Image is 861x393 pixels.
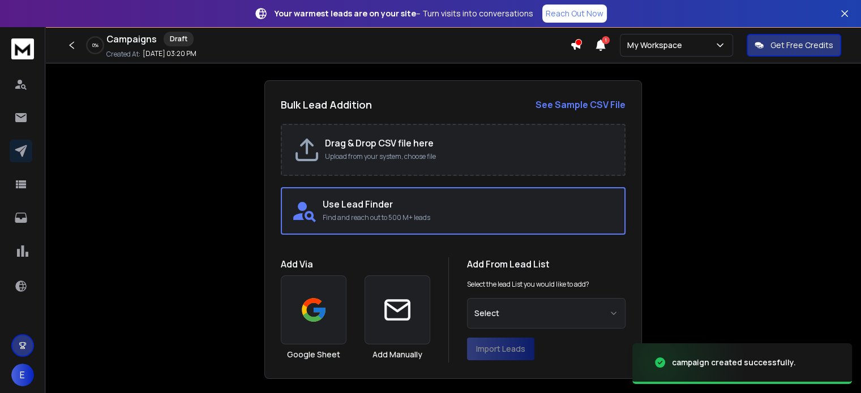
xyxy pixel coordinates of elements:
[11,364,34,386] button: E
[627,40,687,51] p: My Workspace
[747,34,841,57] button: Get Free Credits
[372,349,422,360] h3: Add Manually
[281,257,430,271] h1: Add Via
[474,308,499,319] span: Select
[323,197,615,211] h2: Use Lead Finder
[536,98,626,111] a: See Sample CSV File
[164,32,194,46] div: Draft
[546,8,603,19] p: Reach Out Now
[281,97,372,113] h2: Bulk Lead Addition
[602,36,610,44] span: 1
[672,357,796,368] div: campaign created successfully.
[325,152,613,161] p: Upload from your system, choose file
[275,8,416,19] strong: Your warmest leads are on your site
[11,38,34,59] img: logo
[467,257,626,271] h1: Add From Lead List
[770,40,833,51] p: Get Free Credits
[106,50,140,59] p: Created At:
[143,49,196,58] p: [DATE] 03:20 PM
[323,213,615,222] p: Find and reach out to 500 M+ leads
[92,42,98,49] p: 0 %
[325,136,613,150] h2: Drag & Drop CSV file here
[106,32,157,46] h1: Campaigns
[467,280,589,289] p: Select the lead List you would like to add?
[287,349,340,360] h3: Google Sheet
[275,8,533,19] p: – Turn visits into conversations
[542,5,607,23] a: Reach Out Now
